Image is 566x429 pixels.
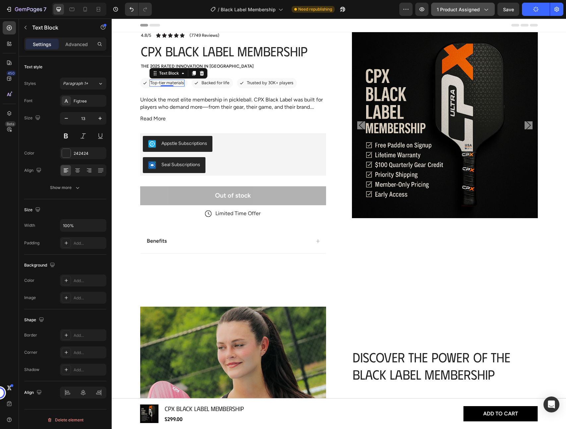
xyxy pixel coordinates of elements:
p: Unlock the most elite membership in pickleball. CPX Black Label was built for players who demand ... [28,78,211,92]
button: 1 product assigned [431,3,495,16]
button: Delete element [24,415,106,425]
h2: DISCOVER THE POWER OF THE BLACK LABEL MEMBERSHIP [240,329,426,365]
div: Seal Subscriptions [50,143,88,150]
p: Top-tier materials [38,62,72,67]
p: Advanced [65,41,88,48]
button: Seal Subscriptions [31,139,94,154]
span: Need republishing [298,6,332,12]
p: Settings [33,41,51,48]
div: Add... [74,240,105,246]
div: Color [24,277,34,283]
div: Image [24,295,36,301]
button: Appstle Subscriptions [31,117,101,133]
div: Add... [74,367,105,373]
div: Size [24,206,42,214]
div: Corner [24,349,37,355]
button: Read More [28,97,214,104]
p: 7 [43,5,46,13]
div: Rich Text Editor. Editing area: main [89,61,118,68]
div: Align [24,388,43,397]
button: Carousel Back Arrow [246,103,254,111]
div: Size [24,114,42,123]
button: Show more [24,182,106,194]
span: Black Label Membership [221,6,276,13]
h1: CPX Black Label Membership [28,23,214,42]
div: Text style [24,64,42,70]
input: Auto [60,219,106,231]
a: Add to cart [352,388,426,403]
div: Out of stock [103,173,139,181]
div: Open Intercom Messenger [543,397,559,412]
p: Text Block [32,24,88,31]
div: Add... [74,350,105,356]
div: Undo/Redo [125,3,152,16]
p: The 2025 Rated Innovation in [GEOGRAPHIC_DATA] [29,45,214,51]
p: Backed for life [90,62,118,67]
div: Width [24,222,35,228]
div: Align [24,166,43,175]
span: 1 product assigned [437,6,480,13]
p: Add to cart [371,392,406,399]
div: Add... [74,295,105,301]
div: Border [24,332,37,338]
div: Background [24,261,56,270]
button: Save [497,3,519,16]
button: Out of stock [28,168,214,187]
div: Shadow [24,367,39,373]
button: Carousel Next Arrow [413,103,421,111]
div: Rich Text Editor. Editing area: main [38,61,73,68]
div: Styles [24,81,36,87]
div: Rich Text Editor. Editing area: main [135,61,182,68]
button: Paragraph 1* [60,78,106,90]
button: 7 [3,3,49,16]
p: (7749 Reviews) [78,14,108,20]
img: SealSubscriptions.png [36,143,44,151]
p: 4.8/5 [29,14,39,20]
iframe: Design area [112,19,566,429]
div: Padding [24,240,39,246]
img: AppstleSubscriptions.png [36,121,44,129]
div: Text Block [46,52,69,58]
div: Show more [50,184,81,191]
span: Paragraph 1* [63,81,88,87]
span: Read More [28,97,54,104]
p: Benefits [35,219,55,226]
div: Beta [5,121,16,127]
div: Figtree [74,98,105,104]
div: Appstle Subscriptions [50,121,95,128]
p: Trusted by 30K+ players [135,62,182,67]
div: Shape [24,316,45,325]
div: Delete element [47,416,84,424]
div: Color [24,150,34,156]
span: Save [503,7,514,12]
p: Limited Time Offer [104,192,149,199]
div: 242424 [74,151,105,156]
div: Add... [74,278,105,284]
div: 450 [6,71,16,76]
div: Font [24,98,32,104]
span: / [218,6,219,13]
div: Add... [74,333,105,338]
